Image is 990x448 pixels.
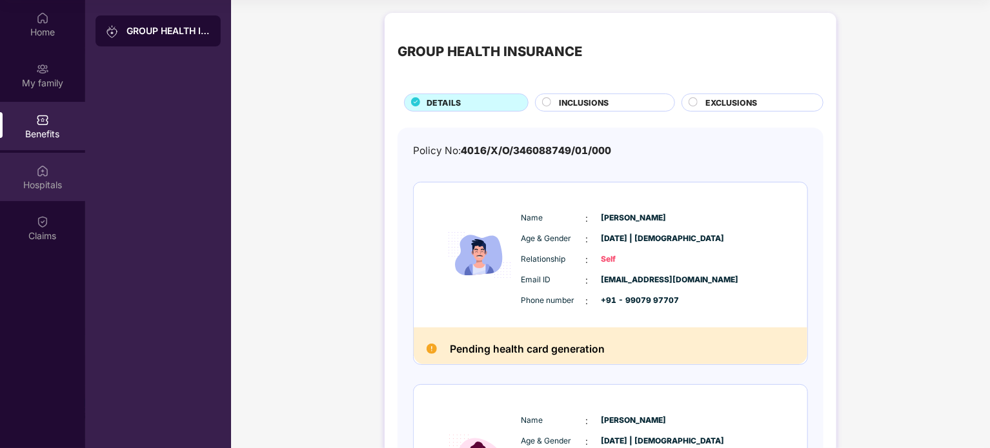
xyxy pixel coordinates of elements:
[441,198,518,312] img: icon
[586,414,589,428] span: :
[559,97,609,109] span: INCLUSIONS
[427,97,461,109] span: DETAILS
[36,113,49,126] img: svg+xml;base64,PHN2ZyBpZD0iQmVuZWZpdHMiIHhtbG5zPSJodHRwOi8vd3d3LnczLm9yZy8yMDAwL3N2ZyIgd2lkdGg9Ij...
[601,435,666,447] span: [DATE] | [DEMOGRAPHIC_DATA]
[521,414,586,427] span: Name
[521,435,586,447] span: Age & Gender
[427,344,437,354] img: Pending
[36,12,49,24] img: svg+xml;base64,PHN2ZyBpZD0iSG9tZSIgeG1sbnM9Imh0dHA6Ly93d3cudzMub3JnLzIwMDAvc3ZnIiB3aWR0aD0iMjAiIG...
[106,25,119,38] img: svg+xml;base64,PHN2ZyB3aWR0aD0iMjAiIGhlaWdodD0iMjAiIHZpZXdCb3g9IjAgMCAyMCAyMCIgZmlsbD0ibm9uZSIgeG...
[521,295,586,307] span: Phone number
[601,274,666,286] span: [EMAIL_ADDRESS][DOMAIN_NAME]
[126,24,210,37] div: GROUP HEALTH INSURANCE
[601,414,666,427] span: [PERSON_NAME]
[586,294,589,308] span: :
[36,63,49,75] img: svg+xml;base64,PHN2ZyB3aWR0aD0iMjAiIGhlaWdodD0iMjAiIHZpZXdCb3g9IjAgMCAyMCAyMCIgZmlsbD0ibm9uZSIgeG...
[521,212,586,224] span: Name
[450,340,605,358] h2: Pending health card generation
[601,253,666,266] span: Self
[413,143,611,159] div: Policy No:
[398,41,582,62] div: GROUP HEALTH INSURANCE
[601,295,666,307] span: +91 - 99079 97707
[586,232,589,246] span: :
[521,233,586,245] span: Age & Gender
[586,273,589,287] span: :
[521,274,586,286] span: Email ID
[586,211,589,226] span: :
[586,253,589,267] span: :
[601,233,666,245] span: [DATE] | [DEMOGRAPHIC_DATA]
[461,144,611,157] span: 4016/X/O/346088749/01/000
[521,253,586,266] span: Relationship
[705,97,757,109] span: EXCLUSIONS
[36,164,49,177] img: svg+xml;base64,PHN2ZyBpZD0iSG9zcGl0YWxzIiB4bWxucz0iaHR0cDovL3d3dy53My5vcmcvMjAwMC9zdmciIHdpZHRoPS...
[601,212,666,224] span: [PERSON_NAME]
[36,215,49,228] img: svg+xml;base64,PHN2ZyBpZD0iQ2xhaW0iIHhtbG5zPSJodHRwOi8vd3d3LnczLm9yZy8yMDAwL3N2ZyIgd2lkdGg9IjIwIi...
